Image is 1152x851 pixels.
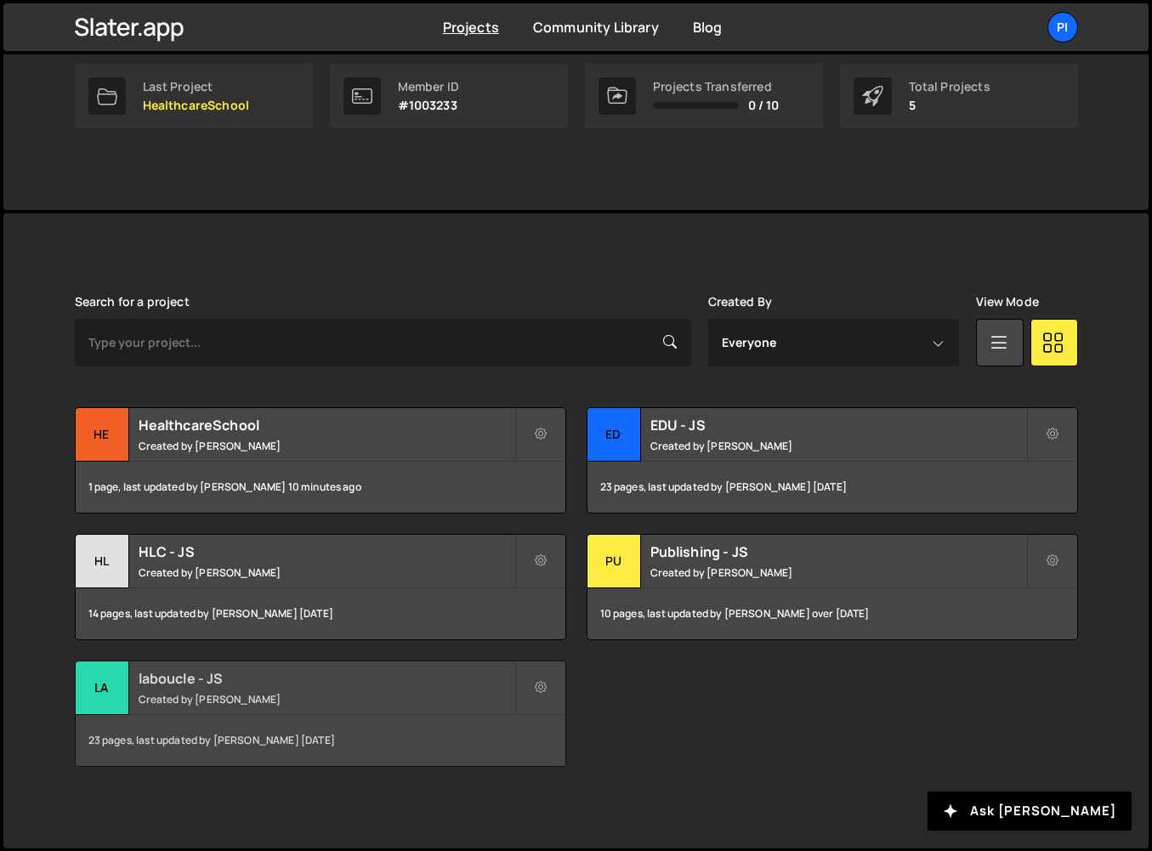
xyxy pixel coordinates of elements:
div: Last Project [143,80,250,94]
div: Member ID [398,80,459,94]
label: Search for a project [75,295,190,309]
a: Projects [443,18,499,37]
div: Projects Transferred [653,80,780,94]
a: la laboucle - JS Created by [PERSON_NAME] 23 pages, last updated by [PERSON_NAME] [DATE] [75,661,566,767]
small: Created by [PERSON_NAME] [650,565,1026,580]
a: Community Library [533,18,659,37]
a: Pu Publishing - JS Created by [PERSON_NAME] 10 pages, last updated by [PERSON_NAME] over [DATE] [587,534,1078,640]
p: 5 [909,99,990,112]
div: He [76,408,129,462]
div: 1 page, last updated by [PERSON_NAME] 10 minutes ago [76,462,565,513]
div: 14 pages, last updated by [PERSON_NAME] [DATE] [76,588,565,639]
a: Pi [1047,12,1078,43]
div: Total Projects [909,80,990,94]
h2: HealthcareSchool [139,416,514,434]
div: Pu [587,535,641,588]
small: Created by [PERSON_NAME] [139,565,514,580]
a: ED EDU - JS Created by [PERSON_NAME] 23 pages, last updated by [PERSON_NAME] [DATE] [587,407,1078,513]
label: View Mode [976,295,1039,309]
div: 23 pages, last updated by [PERSON_NAME] [DATE] [76,715,565,766]
div: la [76,661,129,715]
h2: HLC - JS [139,542,514,561]
a: Blog [693,18,723,37]
a: HL HLC - JS Created by [PERSON_NAME] 14 pages, last updated by [PERSON_NAME] [DATE] [75,534,566,640]
p: HealthcareSchool [143,99,250,112]
label: Created By [708,295,773,309]
h2: EDU - JS [650,416,1026,434]
span: 0 / 10 [748,99,780,112]
small: Created by [PERSON_NAME] [139,692,514,706]
h2: laboucle - JS [139,669,514,688]
a: He HealthcareSchool Created by [PERSON_NAME] 1 page, last updated by [PERSON_NAME] 10 minutes ago [75,407,566,513]
div: HL [76,535,129,588]
small: Created by [PERSON_NAME] [650,439,1026,453]
button: Ask [PERSON_NAME] [928,791,1132,831]
a: Last Project HealthcareSchool [75,64,313,128]
div: 23 pages, last updated by [PERSON_NAME] [DATE] [587,462,1077,513]
div: ED [587,408,641,462]
small: Created by [PERSON_NAME] [139,439,514,453]
h2: Publishing - JS [650,542,1026,561]
input: Type your project... [75,319,691,366]
p: #1003233 [398,99,459,112]
div: 10 pages, last updated by [PERSON_NAME] over [DATE] [587,588,1077,639]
